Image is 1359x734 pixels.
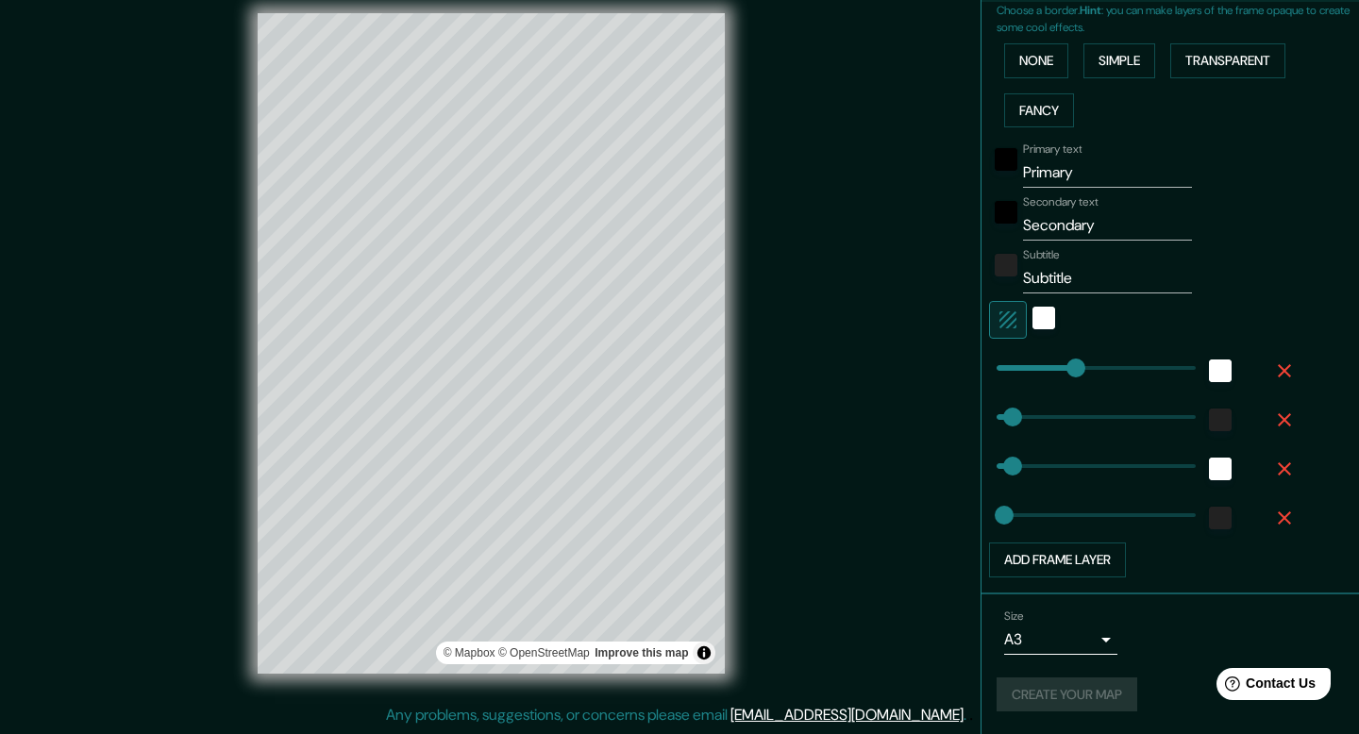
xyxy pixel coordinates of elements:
[1209,409,1232,431] button: color-222222
[1209,359,1232,382] button: white
[966,704,969,726] div: .
[997,2,1359,36] p: Choose a border. : you can make layers of the frame opaque to create some cool effects.
[1023,247,1060,263] label: Subtitle
[1032,307,1055,329] button: white
[730,705,964,725] a: [EMAIL_ADDRESS][DOMAIN_NAME]
[995,148,1017,171] button: black
[1080,3,1101,18] b: Hint
[969,704,973,726] div: .
[595,646,688,659] a: Map feedback
[1170,43,1285,78] button: Transparent
[995,254,1017,276] button: color-222222
[989,542,1126,577] button: Add frame layer
[1004,43,1068,78] button: None
[1209,458,1232,480] button: white
[444,646,495,659] a: Mapbox
[498,646,590,659] a: OpenStreetMap
[693,642,715,664] button: Toggle attribution
[1209,507,1232,529] button: color-222222
[995,201,1017,224] button: black
[1023,194,1099,210] label: Secondary text
[1004,625,1117,655] div: A3
[1004,93,1074,128] button: Fancy
[386,704,966,726] p: Any problems, suggestions, or concerns please email .
[1191,660,1338,713] iframe: Help widget launcher
[1023,142,1082,158] label: Primary text
[1083,43,1155,78] button: Simple
[1004,608,1024,624] label: Size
